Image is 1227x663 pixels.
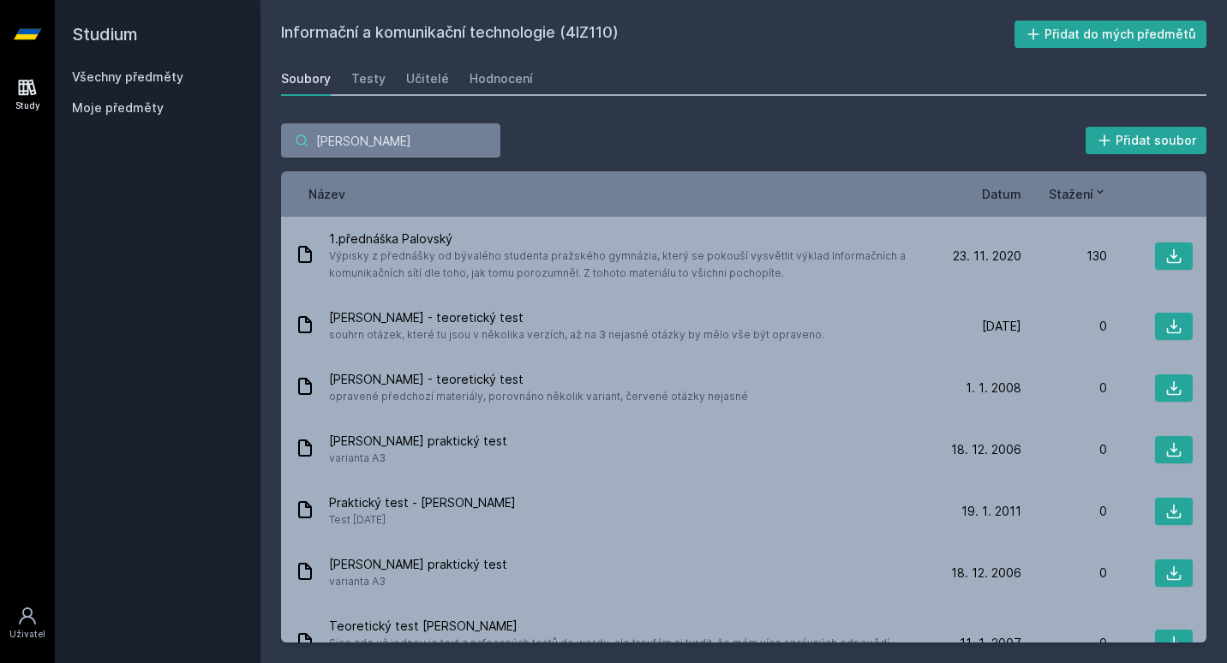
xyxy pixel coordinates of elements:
[966,379,1021,397] span: 1. 1. 2008
[960,635,1021,652] span: 11. 1. 2007
[470,62,533,96] a: Hodnocení
[308,185,345,203] button: Název
[3,597,51,649] a: Uživatel
[329,433,507,450] span: [PERSON_NAME] praktický test
[329,230,929,248] span: 1.přednáška Palovský
[329,494,516,511] span: Praktický test - [PERSON_NAME]
[329,388,748,405] span: opravené předchozí materiály, porovnáno několik variant, červené otázky nejasné
[406,70,449,87] div: Učitelé
[9,628,45,641] div: Uživatel
[281,62,331,96] a: Soubory
[281,123,500,158] input: Hledej soubor
[1015,21,1207,48] button: Přidat do mých předmětů
[470,70,533,87] div: Hodnocení
[351,70,386,87] div: Testy
[1086,127,1207,154] button: Přidat soubor
[3,69,51,121] a: Study
[982,318,1021,335] span: [DATE]
[982,185,1021,203] button: Datum
[72,69,183,84] a: Všechny předměty
[1021,441,1107,458] div: 0
[1049,185,1107,203] button: Stažení
[329,371,748,388] span: [PERSON_NAME] - teoretický test
[329,511,516,529] span: Test [DATE]
[281,21,1015,48] h2: Informační a komunikační technologie (4IZ110)
[961,503,1021,520] span: 19. 1. 2011
[329,450,507,467] span: varianta A3
[951,564,1021,582] span: 18. 12. 2006
[1021,635,1107,652] div: 0
[72,99,164,116] span: Moje předměty
[329,573,507,590] span: varianta A3
[951,441,1021,458] span: 18. 12. 2006
[329,248,929,282] span: Výpisky z přednášky od bývalého studenta pražského gymnázia, který se pokouší vysvětlit výklad In...
[1021,379,1107,397] div: 0
[1021,564,1107,582] div: 0
[329,309,824,326] span: [PERSON_NAME] - teoretický test
[281,70,331,87] div: Soubory
[15,99,40,112] div: Study
[329,326,824,343] span: souhrn otázek, které tu jsou v několika verzích, až na 3 nejasné otázky by mělo vše být opraveno.
[953,248,1021,265] span: 23. 11. 2020
[1021,318,1107,335] div: 0
[329,618,929,635] span: Teoretický test [PERSON_NAME]
[1049,185,1093,203] span: Stažení
[406,62,449,96] a: Učitelé
[1021,503,1107,520] div: 0
[351,62,386,96] a: Testy
[329,556,507,573] span: [PERSON_NAME] praktický test
[1021,248,1107,265] div: 130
